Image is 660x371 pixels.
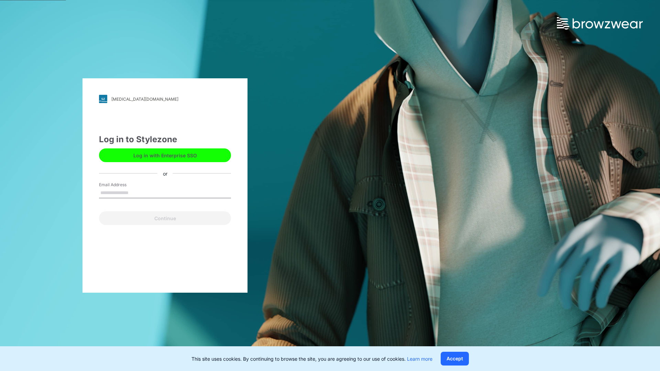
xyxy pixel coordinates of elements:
[407,356,432,362] a: Learn more
[441,352,469,366] button: Accept
[99,133,231,146] div: Log in to Stylezone
[99,95,107,103] img: svg+xml;base64,PHN2ZyB3aWR0aD0iMjgiIGhlaWdodD0iMjgiIHZpZXdCb3g9IjAgMCAyOCAyOCIgZmlsbD0ibm9uZSIgeG...
[99,95,231,103] a: [MEDICAL_DATA][DOMAIN_NAME]
[111,97,178,102] div: [MEDICAL_DATA][DOMAIN_NAME]
[99,148,231,162] button: Log in with Enterprise SSO
[191,355,432,362] p: This site uses cookies. By continuing to browse the site, you are agreeing to our use of cookies.
[99,182,147,188] label: Email Address
[557,17,643,30] img: browzwear-logo.73288ffb.svg
[157,170,173,177] div: or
